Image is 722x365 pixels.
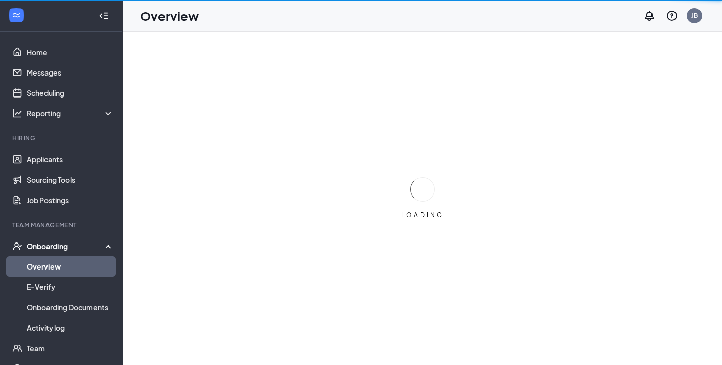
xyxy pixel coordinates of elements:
svg: Analysis [12,108,22,118]
a: Job Postings [27,190,114,210]
div: Reporting [27,108,114,118]
a: Team [27,338,114,358]
a: Overview [27,256,114,277]
a: Messages [27,62,114,83]
svg: WorkstreamLogo [11,10,21,20]
a: Home [27,42,114,62]
a: Scheduling [27,83,114,103]
a: Activity log [27,318,114,338]
div: JB [691,11,698,20]
div: Team Management [12,221,112,229]
a: E-Verify [27,277,114,297]
a: Applicants [27,149,114,169]
a: Sourcing Tools [27,169,114,190]
div: LOADING [397,211,448,220]
a: Onboarding Documents [27,297,114,318]
svg: Notifications [643,10,656,22]
div: Onboarding [27,241,105,251]
h1: Overview [140,7,199,25]
div: Hiring [12,134,112,142]
svg: QuestionInfo [666,10,678,22]
svg: UserCheck [12,241,22,251]
svg: Collapse [99,11,109,21]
